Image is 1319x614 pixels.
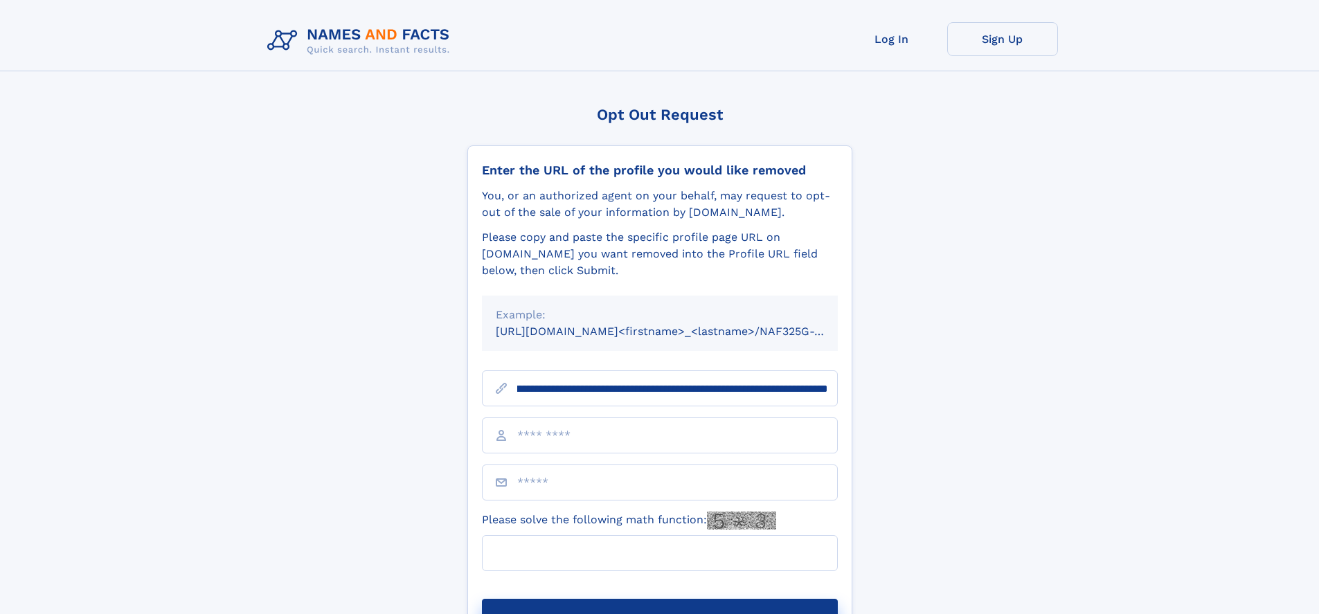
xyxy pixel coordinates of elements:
[482,512,776,530] label: Please solve the following math function:
[467,106,852,123] div: Opt Out Request
[496,307,824,323] div: Example:
[836,22,947,56] a: Log In
[482,229,838,279] div: Please copy and paste the specific profile page URL on [DOMAIN_NAME] you want removed into the Pr...
[262,22,461,60] img: Logo Names and Facts
[496,325,864,338] small: [URL][DOMAIN_NAME]<firstname>_<lastname>/NAF325G-xxxxxxxx
[947,22,1058,56] a: Sign Up
[482,188,838,221] div: You, or an authorized agent on your behalf, may request to opt-out of the sale of your informatio...
[482,163,838,178] div: Enter the URL of the profile you would like removed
